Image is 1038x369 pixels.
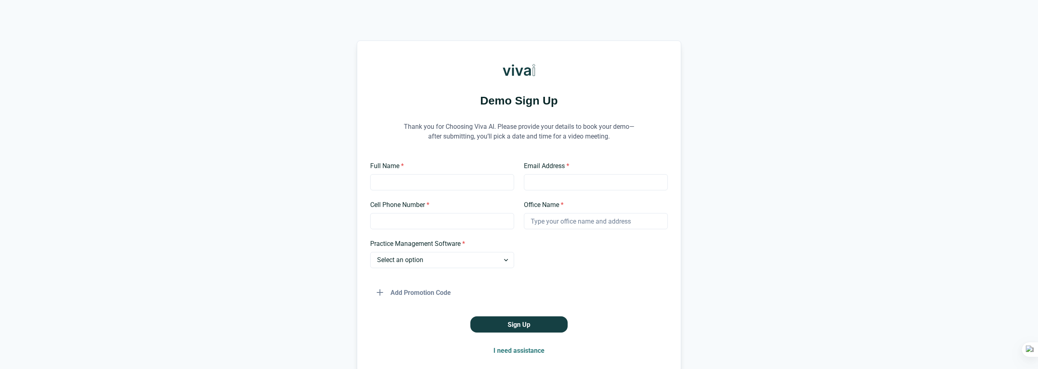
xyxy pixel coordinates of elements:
label: Practice Management Software [370,239,509,249]
h1: Demo Sign Up [370,93,668,109]
img: Viva AI Logo [503,54,535,86]
input: Type your office name and address [524,213,668,229]
button: I need assistance [487,342,551,358]
button: Add Promotion Code [370,284,457,301]
label: Cell Phone Number [370,200,509,210]
label: Full Name [370,161,509,171]
p: Thank you for Choosing Viva AI. Please provide your details to book your demo—after submitting, y... [397,112,641,151]
label: Email Address [524,161,663,171]
label: Office Name [524,200,663,210]
button: Sign Up [470,316,568,333]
